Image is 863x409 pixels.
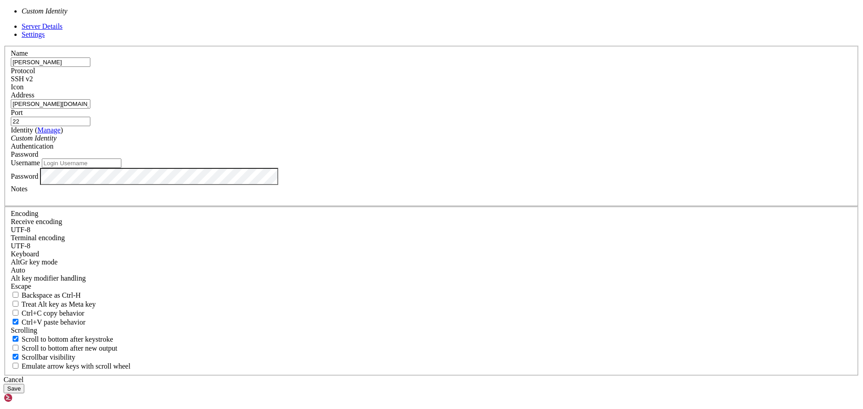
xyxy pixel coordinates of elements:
[11,75,852,83] div: SSH v2
[11,226,852,234] div: UTF-8
[22,344,117,352] span: Scroll to bottom after new output
[11,282,31,290] span: Escape
[11,134,57,142] i: Custom Identity
[11,126,63,134] label: Identity
[13,363,18,369] input: Emulate arrow keys with scroll wheel
[11,150,852,158] div: Password
[11,185,27,193] label: Notes
[11,172,38,180] label: Password
[11,159,40,167] label: Username
[11,266,852,274] div: Auto
[11,67,35,75] label: Protocol
[13,301,18,307] input: Treat Alt key as Meta key
[11,226,31,233] span: UTF-8
[13,336,18,342] input: Scroll to bottom after keystroke
[42,158,121,168] input: Login Username
[11,309,85,317] label: Ctrl-C copies if true, send ^C to host if false. Ctrl-Shift-C sends ^C to host if true, copies if...
[22,300,96,308] span: Treat Alt key as Meta key
[11,300,96,308] label: Whether the Alt key acts as a Meta key or as a distinct Alt key.
[22,31,45,38] a: Settings
[13,310,18,316] input: Ctrl+C copy behavior
[11,258,58,266] label: Set the expected encoding for data received from the host. If the encodings do not match, visual ...
[11,57,90,67] input: Server Name
[11,344,117,352] label: Scroll to bottom after new output.
[4,393,55,402] img: Shellngn
[22,318,85,326] span: Ctrl+V paste behavior
[4,376,859,384] div: Cancel
[11,318,85,326] label: Ctrl+V pastes if true, sends ^V to host if false. Ctrl+Shift+V sends ^V to host if true, pastes i...
[11,99,90,109] input: Host Name or IP
[11,142,53,150] label: Authentication
[11,117,90,126] input: Port Number
[37,126,61,134] a: Manage
[22,7,67,15] i: Custom Identity
[13,345,18,351] input: Scroll to bottom after new output
[11,210,38,217] label: Encoding
[11,49,28,57] label: Name
[11,83,23,91] label: Icon
[11,250,39,258] label: Keyboard
[11,242,852,250] div: UTF-8
[11,326,37,334] label: Scrolling
[22,309,85,317] span: Ctrl+C copy behavior
[22,22,62,30] a: Server Details
[11,362,130,370] label: When using the alternative screen buffer, and DECCKM (Application Cursor Keys) is active, mouse w...
[13,319,18,325] input: Ctrl+V paste behavior
[11,134,852,142] div: Custom Identity
[11,266,25,274] span: Auto
[11,274,86,282] label: Controls how the Alt key is handled. Escape: Send an ESC prefix. 8-Bit: Add 128 to the typed char...
[13,354,18,360] input: Scrollbar visibility
[11,75,33,83] span: SSH v2
[11,242,31,250] span: UTF-8
[11,291,81,299] label: If true, the backspace should send BS ('\x08', aka ^H). Otherwise the backspace key should send '...
[22,291,81,299] span: Backspace as Ctrl-H
[11,353,76,361] label: The vertical scrollbar mode.
[11,282,852,290] div: Escape
[11,150,38,158] span: Password
[22,362,130,370] span: Emulate arrow keys with scroll wheel
[22,335,113,343] span: Scroll to bottom after keystroke
[11,335,113,343] label: Whether to scroll to the bottom on any keystroke.
[22,353,76,361] span: Scrollbar visibility
[11,91,34,99] label: Address
[4,384,24,393] button: Save
[11,218,62,225] label: Set the expected encoding for data received from the host. If the encodings do not match, visual ...
[35,126,63,134] span: ( )
[11,109,23,116] label: Port
[13,292,18,298] input: Backspace as Ctrl-H
[11,234,65,242] label: The default terminal encoding. ISO-2022 enables character map translations (like graphics maps). ...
